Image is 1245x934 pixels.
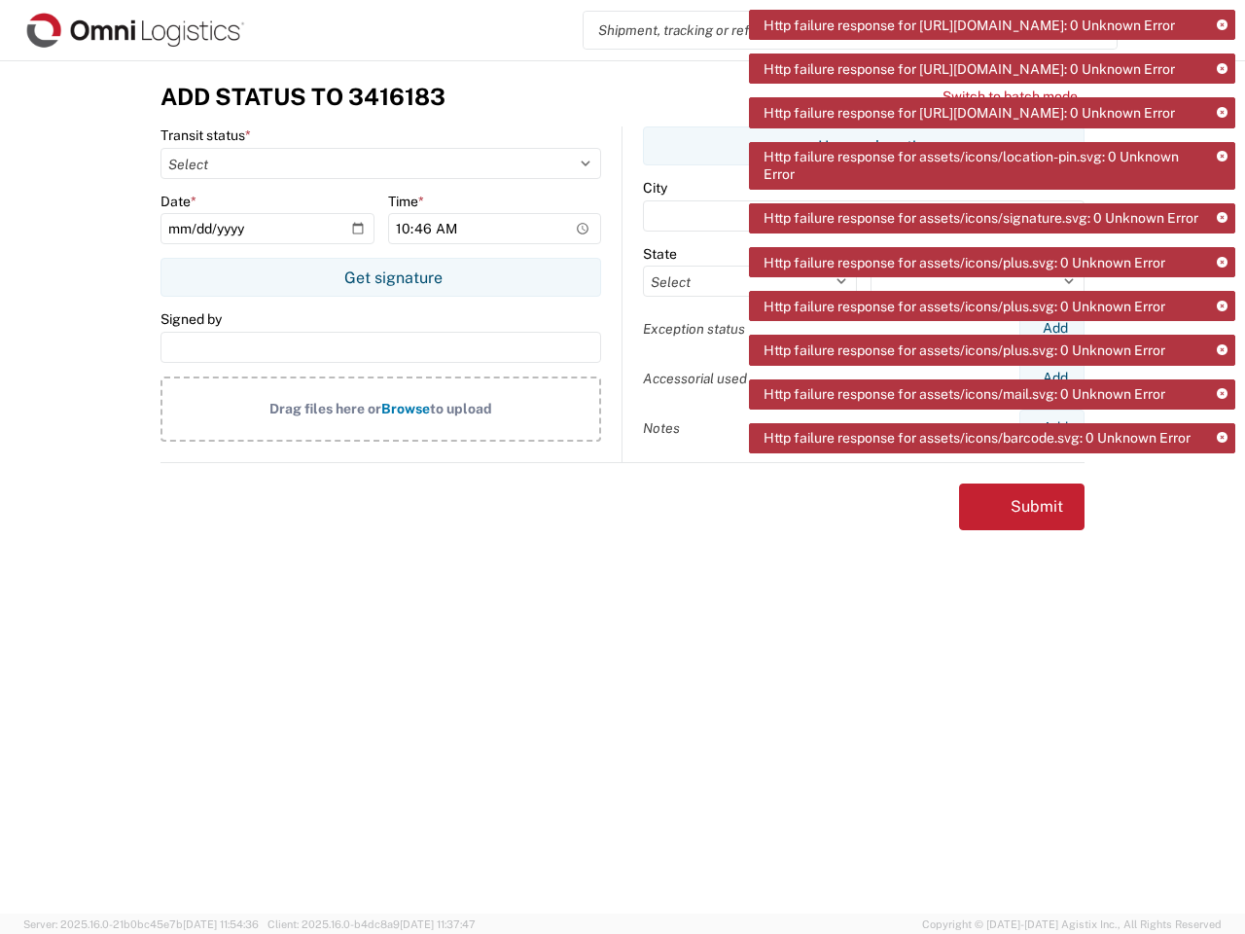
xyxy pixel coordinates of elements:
label: Time [388,193,424,210]
span: Http failure response for assets/icons/plus.svg: 0 Unknown Error [764,341,1165,359]
span: Http failure response for assets/icons/signature.svg: 0 Unknown Error [764,209,1198,227]
h3: Add Status to 3416183 [160,83,445,111]
label: Accessorial used [643,370,747,387]
button: Use my location [643,126,1085,165]
span: Drag files here or [269,401,381,416]
label: Signed by [160,310,222,328]
span: Http failure response for assets/icons/plus.svg: 0 Unknown Error [764,298,1165,315]
label: State [643,245,677,263]
span: Http failure response for assets/icons/mail.svg: 0 Unknown Error [764,385,1165,403]
button: Get signature [160,258,601,297]
span: Http failure response for [URL][DOMAIN_NAME]: 0 Unknown Error [764,17,1175,34]
span: to upload [430,401,492,416]
span: Server: 2025.16.0-21b0bc45e7b [23,918,259,930]
span: [DATE] 11:54:36 [183,918,259,930]
span: Copyright © [DATE]-[DATE] Agistix Inc., All Rights Reserved [922,916,1222,933]
label: Date [160,193,196,210]
label: Transit status [160,126,251,144]
span: Http failure response for assets/icons/plus.svg: 0 Unknown Error [764,254,1165,271]
span: Browse [381,401,430,416]
input: Shipment, tracking or reference number [584,12,1087,49]
span: Http failure response for assets/icons/barcode.svg: 0 Unknown Error [764,429,1191,447]
button: Submit [959,484,1085,530]
span: Http failure response for assets/icons/location-pin.svg: 0 Unknown Error [764,148,1203,183]
label: Notes [643,419,680,437]
label: City [643,179,667,197]
span: Client: 2025.16.0-b4dc8a9 [267,918,476,930]
span: [DATE] 11:37:47 [400,918,476,930]
label: Exception status [643,320,745,338]
span: Http failure response for [URL][DOMAIN_NAME]: 0 Unknown Error [764,60,1175,78]
span: Http failure response for [URL][DOMAIN_NAME]: 0 Unknown Error [764,104,1175,122]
